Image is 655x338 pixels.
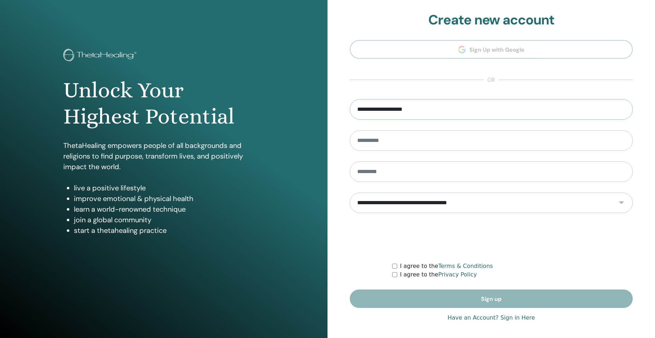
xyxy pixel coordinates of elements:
[74,225,264,236] li: start a thetahealing practice
[350,12,633,28] h2: Create new account
[74,193,264,204] li: improve emotional & physical health
[484,76,499,84] span: or
[447,314,535,322] a: Have an Account? Sign in Here
[63,140,264,172] p: ThetaHealing empowers people of all backgrounds and religions to find purpose, transform lives, a...
[63,77,264,130] h1: Unlock Your Highest Potential
[400,262,493,270] label: I agree to the
[438,263,493,269] a: Terms & Conditions
[400,270,477,279] label: I agree to the
[74,204,264,214] li: learn a world-renowned technique
[437,224,545,251] iframe: reCAPTCHA
[438,271,477,278] a: Privacy Policy
[74,214,264,225] li: join a global community
[74,183,264,193] li: live a positive lifestyle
